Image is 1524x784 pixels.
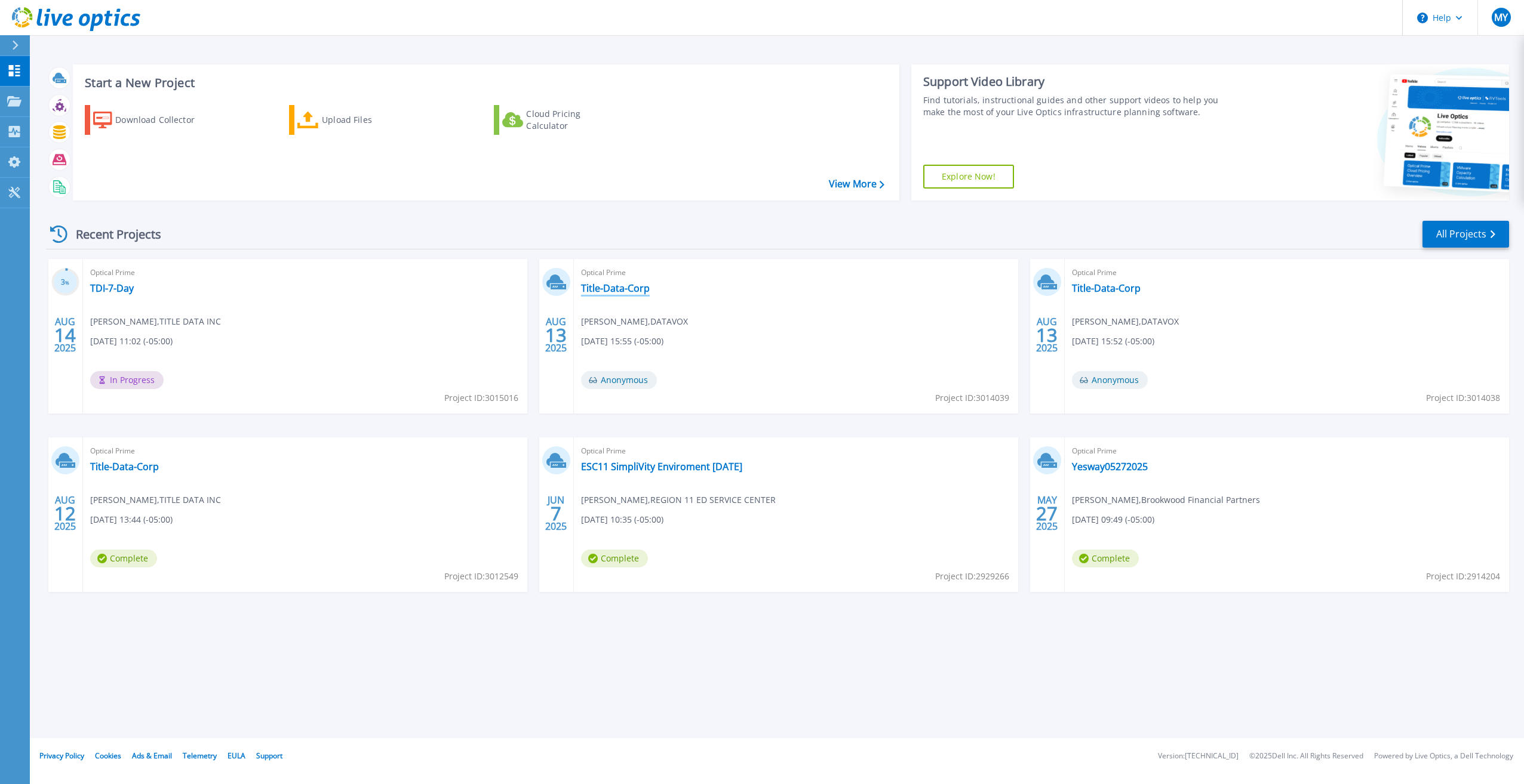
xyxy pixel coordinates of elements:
[115,108,211,132] div: Download Collector
[545,313,567,357] div: AUG 2025
[581,513,663,526] span: [DATE] 10:35 (-05:00)
[90,315,221,328] span: [PERSON_NAME] , TITLE DATA INC
[1072,461,1148,473] a: Yesway05272025
[90,335,173,348] span: [DATE] 11:02 (-05:00)
[90,266,520,279] span: Optical Prime
[444,570,518,583] span: Project ID: 3012549
[1036,330,1058,340] span: 13
[581,550,648,567] span: Complete
[545,330,567,340] span: 13
[581,461,742,473] a: ESC11 SimpliVity Enviroment [DATE]
[923,165,1014,189] a: Explore Now!
[1072,513,1154,526] span: [DATE] 09:49 (-05:00)
[95,751,121,761] a: Cookies
[935,570,1009,583] span: Project ID: 2929266
[551,508,561,518] span: 7
[1036,508,1058,518] span: 27
[581,266,1011,279] span: Optical Prime
[183,751,217,761] a: Telemetry
[581,335,663,348] span: [DATE] 15:55 (-05:00)
[1072,282,1141,294] a: Title-Data-Corp
[1422,221,1509,248] a: All Projects
[51,276,79,289] h3: 3
[90,371,164,389] span: In Progress
[289,105,422,135] a: Upload Files
[526,108,622,132] div: Cloud Pricing Calculator
[90,513,173,526] span: [DATE] 13:44 (-05:00)
[581,282,650,294] a: Title-Data-Corp
[228,751,245,761] a: EULA
[581,445,1011,458] span: Optical Prime
[90,550,157,567] span: Complete
[1426,570,1500,583] span: Project ID: 2914204
[54,492,76,535] div: AUG 2025
[322,108,417,132] div: Upload Files
[444,391,518,405] span: Project ID: 3015016
[1158,752,1239,760] li: Version: [TECHNICAL_ID]
[85,76,884,89] h3: Start a New Project
[829,178,884,190] a: View More
[1072,335,1154,348] span: [DATE] 15:52 (-05:00)
[1374,752,1513,760] li: Powered by Live Optics, a Dell Technology
[1036,313,1058,357] div: AUG 2025
[494,105,627,135] a: Cloud Pricing Calculator
[90,282,134,294] a: TDI-7-Day
[581,315,688,328] span: [PERSON_NAME] , DATAVOX
[65,279,69,286] span: %
[581,371,657,389] span: Anonymous
[1072,445,1502,458] span: Optical Prime
[1072,371,1148,389] span: Anonymous
[256,751,282,761] a: Support
[1426,391,1500,405] span: Project ID: 3014038
[90,461,159,473] a: Title-Data-Corp
[1072,266,1502,279] span: Optical Prime
[54,508,76,518] span: 12
[132,751,172,761] a: Ads & Email
[923,74,1232,89] div: Support Video Library
[85,105,218,135] a: Download Collector
[1072,493,1260,507] span: [PERSON_NAME] , Brookwood Financial Partners
[54,330,76,340] span: 14
[545,492,567,535] div: JUN 2025
[581,493,776,507] span: [PERSON_NAME] , REGION 11 ED SERVICE CENTER
[935,391,1009,405] span: Project ID: 3014039
[1494,13,1508,22] span: MY
[1072,315,1179,328] span: [PERSON_NAME] , DATAVOX
[923,94,1232,118] div: Find tutorials, instructional guides and other support videos to help you make the most of your L...
[46,220,177,249] div: Recent Projects
[90,493,221,507] span: [PERSON_NAME] , TITLE DATA INC
[90,445,520,458] span: Optical Prime
[1072,550,1139,567] span: Complete
[39,751,84,761] a: Privacy Policy
[1036,492,1058,535] div: MAY 2025
[1249,752,1363,760] li: © 2025 Dell Inc. All Rights Reserved
[54,313,76,357] div: AUG 2025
